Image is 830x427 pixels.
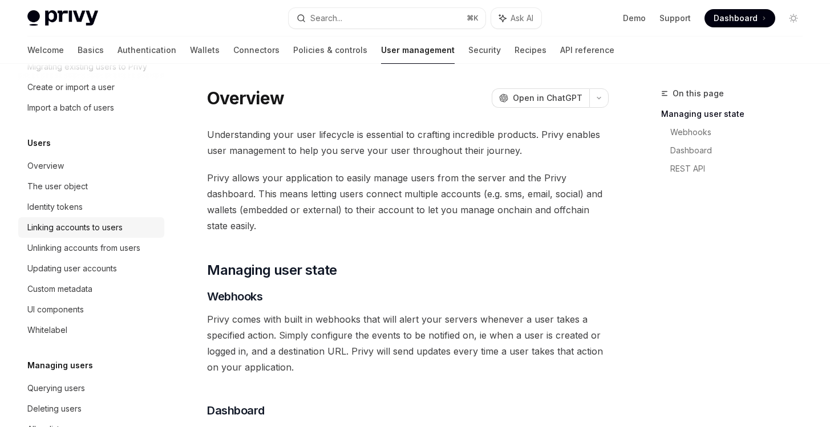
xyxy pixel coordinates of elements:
a: Dashboard [670,141,812,160]
span: Ask AI [511,13,533,24]
span: Dashboard [207,402,265,418]
span: Privy comes with built in webhooks that will alert your servers whenever a user takes a specified... [207,311,609,375]
button: Open in ChatGPT [492,88,589,108]
div: Search... [310,11,342,25]
div: Create or import a user [27,80,115,94]
a: Updating user accounts [18,258,164,279]
div: Identity tokens [27,200,83,214]
span: On this page [673,87,724,100]
span: Managing user state [207,261,337,279]
a: Welcome [27,36,64,64]
a: Identity tokens [18,197,164,217]
h5: Managing users [27,359,93,372]
span: Webhooks [207,288,262,304]
div: Custom metadata [27,282,92,296]
a: Linking accounts to users [18,217,164,238]
a: UI components [18,299,164,320]
span: Understanding your user lifecycle is essential to crafting incredible products. Privy enables use... [207,127,609,158]
div: UI components [27,303,84,316]
div: Updating user accounts [27,262,117,275]
div: Deleting users [27,402,82,416]
a: Import a batch of users [18,97,164,118]
img: light logo [27,10,98,26]
a: Deleting users [18,398,164,419]
div: Overview [27,159,64,173]
div: The user object [27,180,88,193]
a: Whitelabel [18,320,164,340]
a: Authentication [118,36,176,64]
a: Connectors [233,36,280,64]
a: Unlinking accounts from users [18,238,164,258]
button: Search...⌘K [289,8,485,29]
a: Webhooks [670,123,812,141]
div: Unlinking accounts from users [27,241,140,255]
a: Basics [78,36,104,64]
a: API reference [560,36,614,64]
a: Managing user state [661,105,812,123]
h5: Users [27,136,51,150]
div: Import a batch of users [27,101,114,115]
a: Demo [623,13,646,24]
a: Security [468,36,501,64]
a: Recipes [515,36,546,64]
span: Open in ChatGPT [513,92,582,104]
button: Toggle dark mode [784,9,803,27]
div: Querying users [27,381,85,395]
h1: Overview [207,88,284,108]
span: Privy allows your application to easily manage users from the server and the Privy dashboard. Thi... [207,170,609,234]
span: Dashboard [714,13,758,24]
a: User management [381,36,455,64]
a: Overview [18,156,164,176]
a: Querying users [18,378,164,398]
a: Custom metadata [18,279,164,299]
span: ⌘ K [467,14,479,23]
a: Policies & controls [293,36,367,64]
a: Create or import a user [18,77,164,97]
a: Support [659,13,691,24]
a: Wallets [190,36,220,64]
a: The user object [18,176,164,197]
div: Linking accounts to users [27,221,123,234]
div: Whitelabel [27,323,67,337]
button: Ask AI [491,8,541,29]
a: Dashboard [705,9,775,27]
a: REST API [670,160,812,178]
